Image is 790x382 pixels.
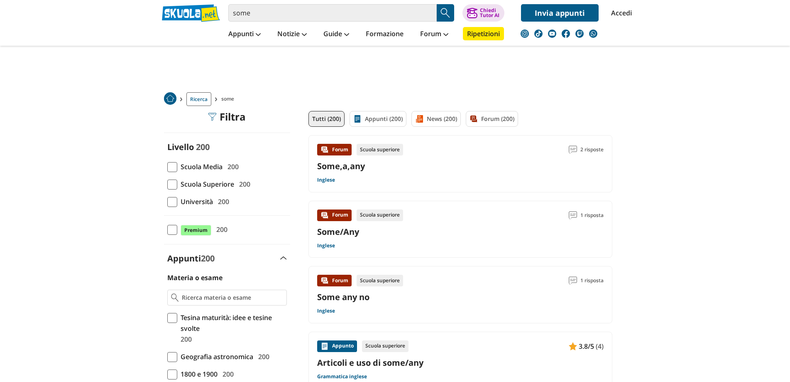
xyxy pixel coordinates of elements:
input: Cerca appunti, riassunti o versioni [228,4,437,22]
a: Some any no [317,291,369,303]
div: Appunto [317,340,357,352]
div: Scuola superiore [362,340,408,352]
div: Forum [317,144,352,155]
a: Tutti (200) [308,111,345,127]
span: 1 risposta [580,209,604,221]
button: Search Button [437,4,454,22]
a: News (200) [411,111,461,127]
img: Forum contenuto [320,145,329,154]
a: Some,a,any [317,160,365,172]
a: Inglese [317,177,335,183]
div: Chiedi Tutor AI [480,8,499,18]
img: Home [164,92,176,105]
div: Forum [317,275,352,286]
div: Scuola superiore [357,209,403,221]
input: Ricerca materia o esame [182,293,283,302]
img: Forum filtro contenuto [470,115,478,123]
span: Università [177,196,213,207]
span: 200 [219,369,234,380]
a: Inglese [317,242,335,249]
span: 200 [201,253,215,264]
span: Geografia astronomica [177,351,253,362]
img: facebook [562,30,570,38]
div: Filtra [208,111,246,123]
div: Forum [317,209,352,221]
span: 1800 e 1900 [177,369,218,380]
span: 200 [224,161,239,172]
img: Commenti lettura [569,276,577,285]
a: Accedi [611,4,629,22]
span: 200 [236,179,250,190]
a: Some/Any [317,226,359,237]
a: Appunti (200) [350,111,406,127]
img: Commenti lettura [569,211,577,219]
img: Appunti contenuto [320,342,329,350]
div: Scuola superiore [357,144,403,155]
img: Filtra filtri mobile [208,113,216,121]
a: Forum [418,27,450,42]
a: Articoli e uso di some/any [317,357,604,368]
img: instagram [521,30,529,38]
img: News filtro contenuto [415,115,423,123]
img: Forum contenuto [320,211,329,219]
img: tiktok [534,30,543,38]
label: Livello [167,141,194,153]
span: 200 [196,141,210,153]
a: Ricerca [186,92,211,106]
span: 200 [213,224,227,235]
img: Appunti filtro contenuto [353,115,362,123]
label: Appunti [167,253,215,264]
a: Inglese [317,308,335,314]
div: Scuola superiore [357,275,403,286]
img: WhatsApp [589,30,597,38]
a: Formazione [364,27,406,42]
span: 200 [177,334,192,345]
a: Appunti [226,27,263,42]
a: Guide [321,27,351,42]
a: Home [164,92,176,106]
span: Scuola Media [177,161,223,172]
span: Tesina maturità: idee e tesine svolte [177,312,287,334]
img: Appunti contenuto [569,342,577,350]
img: Forum contenuto [320,276,329,285]
a: Invia appunti [521,4,599,22]
button: ChiediTutor AI [462,4,504,22]
img: Ricerca materia o esame [171,293,179,302]
a: Notizie [275,27,309,42]
span: 3.8/5 [579,341,594,352]
label: Materia o esame [167,273,223,282]
span: 2 risposte [580,144,604,155]
img: Apri e chiudi sezione [280,256,287,260]
img: Cerca appunti, riassunti o versioni [439,7,452,19]
span: 1 risposta [580,275,604,286]
span: (4) [596,341,604,352]
span: some [221,92,237,106]
a: Ripetizioni [463,27,504,40]
img: twitch [575,30,584,38]
span: 200 [255,351,269,362]
span: Premium [181,225,211,236]
span: 200 [215,196,229,207]
a: Grammatica inglese [317,373,367,380]
a: Forum (200) [466,111,518,127]
span: Scuola Superiore [177,179,234,190]
img: youtube [548,30,556,38]
img: Commenti lettura [569,145,577,154]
